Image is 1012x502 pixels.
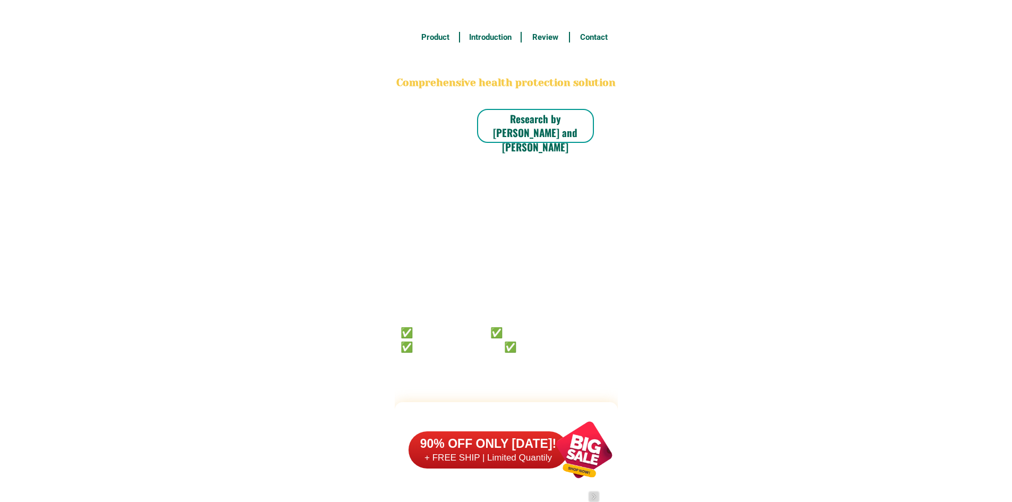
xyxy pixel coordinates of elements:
[395,411,618,439] h2: FAKE VS ORIGINAL
[409,436,568,452] h6: 90% OFF ONLY [DATE]!
[409,452,568,464] h6: + FREE SHIP | Limited Quantily
[477,112,594,154] h6: Research by [PERSON_NAME] and [PERSON_NAME]
[395,75,618,91] h2: Comprehensive health protection solution
[395,51,618,76] h2: BONA VITA COFFEE
[395,6,618,22] h3: FREE SHIPPING NATIONWIDE
[465,31,515,44] h6: Introduction
[576,31,612,44] h6: Contact
[401,325,582,353] h6: ✅ 𝙰𝚗𝚝𝚒 𝙲𝚊𝚗𝚌𝚎𝚛 ✅ 𝙰𝚗𝚝𝚒 𝚂𝚝𝚛𝚘𝚔𝚎 ✅ 𝙰𝚗𝚝𝚒 𝙳𝚒𝚊𝚋𝚎𝚝𝚒𝚌 ✅ 𝙳𝚒𝚊𝚋𝚎𝚝𝚎𝚜
[528,31,564,44] h6: Review
[417,31,453,44] h6: Product
[589,491,599,502] img: navigation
